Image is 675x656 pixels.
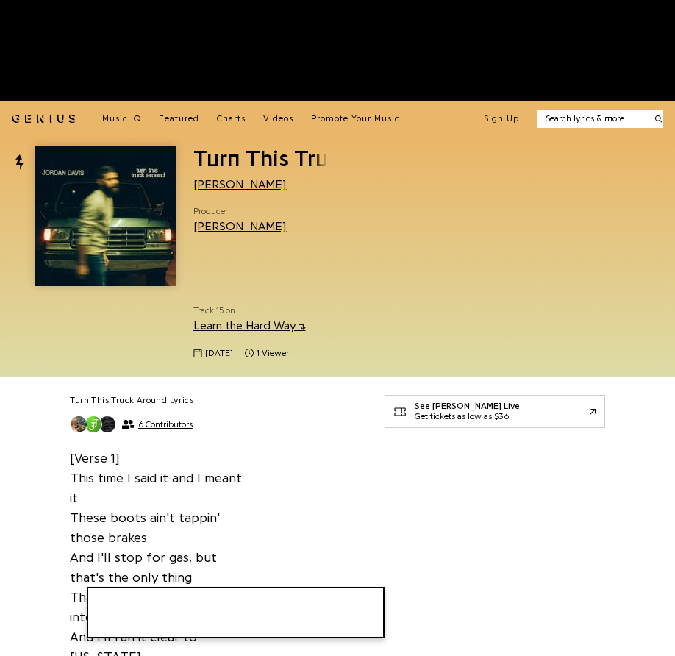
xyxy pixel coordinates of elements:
[193,147,434,171] span: Turn This Truck Around
[102,114,141,123] span: Music IQ
[257,347,289,360] span: 1 viewer
[385,395,605,428] a: See [PERSON_NAME] LiveGet tickets as low as $36
[138,419,193,429] span: 6 Contributors
[193,304,329,317] span: Track 15 on
[70,416,192,433] button: 6 Contributors
[193,320,306,332] a: Learn the Hard Way
[263,113,293,125] a: Videos
[415,402,520,412] div: See [PERSON_NAME] Live
[35,146,176,286] img: Cover art for Turn This Truck Around by Jordan Davis
[159,114,199,123] span: Featured
[311,114,400,123] span: Promote Your Music
[193,179,287,190] a: [PERSON_NAME]
[245,347,289,360] span: 1 viewer
[537,113,646,125] input: Search lyrics & more
[217,114,246,123] span: Charts
[159,113,199,125] a: Featured
[311,113,400,125] a: Promote Your Music
[415,412,520,422] div: Get tickets as low as $36
[217,113,246,125] a: Charts
[205,347,233,360] span: [DATE]
[88,588,383,637] iframe: Tonefuse player
[193,205,287,218] span: Producer
[102,113,141,125] a: Music IQ
[484,113,519,125] button: Sign Up
[70,395,193,407] h2: Turn This Truck Around Lyrics
[263,114,293,123] span: Videos
[193,221,287,232] a: [PERSON_NAME]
